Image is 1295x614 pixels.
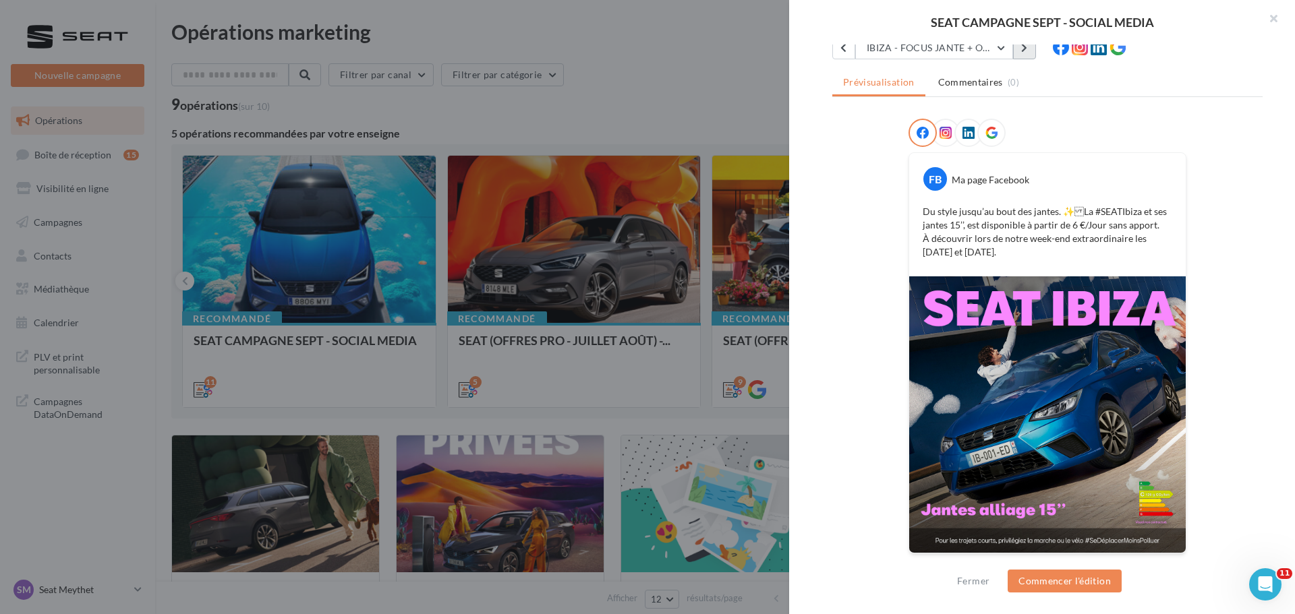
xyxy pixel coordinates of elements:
[923,167,947,191] div: FB
[938,75,1003,89] span: Commentaires
[909,553,1186,571] div: La prévisualisation est non-contractuelle
[1008,570,1122,592] button: Commencer l'édition
[952,573,995,589] button: Fermer
[1008,77,1019,88] span: (0)
[1249,568,1282,601] iframe: Intercom live chat
[811,16,1273,28] div: SEAT CAMPAGNE SEPT - SOCIAL MEDIA
[1277,568,1292,579] span: 11
[855,36,1013,59] button: IBIZA - FOCUS JANTE + OFFRE
[952,173,1029,187] div: Ma page Facebook
[923,205,1172,259] p: Du style jusqu’au bout des jantes. ✨ La #SEATIbiza et ses jantes 15’’, est disponible à partir de...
